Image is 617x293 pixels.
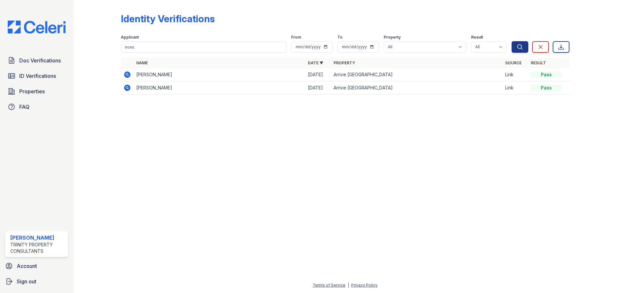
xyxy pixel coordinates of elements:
a: Terms of Service [313,283,345,288]
td: Link [503,68,528,81]
a: Date ▼ [308,60,323,65]
label: From [291,35,301,40]
a: Privacy Policy [351,283,378,288]
td: Arrive [GEOGRAPHIC_DATA] [331,81,503,95]
a: Sign out [3,275,71,288]
td: [DATE] [305,81,331,95]
td: [PERSON_NAME] [134,68,305,81]
div: | [348,283,349,288]
span: Properties [19,87,45,95]
label: Result [471,35,483,40]
span: Sign out [17,278,36,285]
a: Doc Verifications [5,54,68,67]
label: Property [384,35,401,40]
label: Applicant [121,35,139,40]
td: Link [503,81,528,95]
div: Identity Verifications [121,13,215,24]
a: Name [136,60,148,65]
span: Account [17,262,37,270]
a: Property [334,60,355,65]
td: [DATE] [305,68,331,81]
span: Doc Verifications [19,57,61,64]
span: ID Verifications [19,72,56,80]
img: CE_Logo_Blue-a8612792a0a2168367f1c8372b55b34899dd931a85d93a1a3d3e32e68fde9ad4.png [3,21,71,33]
td: [PERSON_NAME] [134,81,305,95]
td: Arrive [GEOGRAPHIC_DATA] [331,68,503,81]
div: Pass [531,85,562,91]
span: FAQ [19,103,30,111]
a: FAQ [5,100,68,113]
label: To [337,35,343,40]
a: Source [505,60,522,65]
div: Pass [531,71,562,78]
div: [PERSON_NAME] [10,234,66,242]
div: Trinity Property Consultants [10,242,66,254]
a: Result [531,60,546,65]
a: ID Verifications [5,69,68,82]
a: Account [3,260,71,272]
input: Search by name or phone number [121,41,286,53]
a: Properties [5,85,68,98]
